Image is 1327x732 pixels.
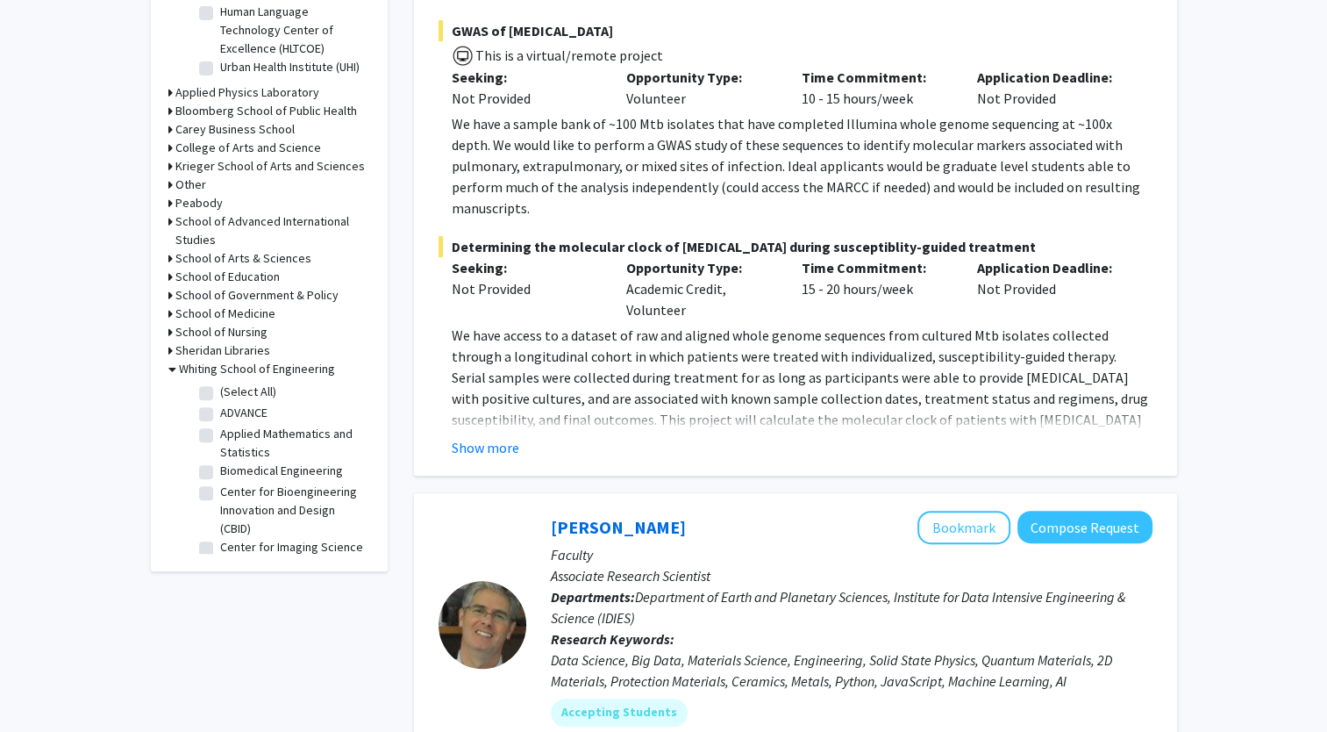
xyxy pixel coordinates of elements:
p: Associate Research Scientist [551,565,1152,586]
b: Research Keywords: [551,630,674,648]
h3: School of Education [175,268,280,286]
h3: Krieger School of Arts and Sciences [175,157,365,176]
p: We have a sample bank of ~100 Mtb isolates that have completed Illumina whole genome sequencing a... [452,113,1152,219]
h3: School of Government & Policy [175,286,339,305]
p: Time Commitment: [802,257,951,278]
h3: Other [175,176,206,194]
button: Show more [452,437,519,458]
p: Opportunity Type: [626,257,775,278]
div: 15 - 20 hours/week [788,257,964,320]
a: [PERSON_NAME] [551,516,686,538]
div: 10 - 15 hours/week [788,67,964,109]
p: Opportunity Type: [626,67,775,88]
h3: Applied Physics Laboratory [175,83,319,102]
label: Center for Imaging Science [220,538,363,556]
div: Data Science, Big Data, Materials Science, Engineering, Solid State Physics, Quantum Materials, 2... [551,649,1152,692]
p: Time Commitment: [802,67,951,88]
h3: Peabody [175,194,223,212]
h3: Bloomberg School of Public Health [175,102,357,120]
b: Departments: [551,588,635,606]
div: Academic Credit, Volunteer [613,257,788,320]
h3: School of Advanced International Studies [175,212,370,249]
iframe: Chat [13,653,75,719]
h3: College of Arts and Science [175,139,321,157]
label: Biomedical Engineering [220,462,343,480]
h3: School of Medicine [175,305,275,323]
p: Application Deadline: [977,67,1126,88]
h3: Carey Business School [175,120,295,139]
div: Not Provided [964,257,1139,320]
label: (Select All) [220,383,276,401]
p: Seeking: [452,257,601,278]
div: Volunteer [613,67,788,109]
p: We have access to a dataset of raw and aligned whole genome sequences from cultured Mtb isolates ... [452,325,1152,514]
span: Determining the molecular clock of [MEDICAL_DATA] during susceptiblity-guided treatment [439,236,1152,257]
label: Applied Mathematics and Statistics [220,425,366,462]
button: Add David Elbert to Bookmarks [917,511,1010,544]
div: Not Provided [452,278,601,299]
label: Urban Health Institute (UHI) [220,58,360,76]
label: Center for Bioengineering Innovation and Design (CBID) [220,483,366,538]
label: ADVANCE [220,404,268,422]
mat-chip: Accepting Students [551,699,688,727]
h3: Whiting School of Engineering [179,360,335,378]
p: Application Deadline: [977,257,1126,278]
h3: School of Nursing [175,323,268,341]
span: GWAS of [MEDICAL_DATA] [439,20,1152,41]
h3: Sheridan Libraries [175,341,270,360]
p: Seeking: [452,67,601,88]
span: Department of Earth and Planetary Sciences, Institute for Data Intensive Engineering & Science (I... [551,588,1125,627]
div: Not Provided [452,88,601,109]
div: Not Provided [964,67,1139,109]
p: Faculty [551,544,1152,565]
h3: School of Arts & Sciences [175,249,311,268]
button: Compose Request to David Elbert [1017,511,1152,543]
span: This is a virtual/remote project [474,47,663,64]
label: Human Language Technology Center of Excellence (HLTCOE) [220,3,366,58]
